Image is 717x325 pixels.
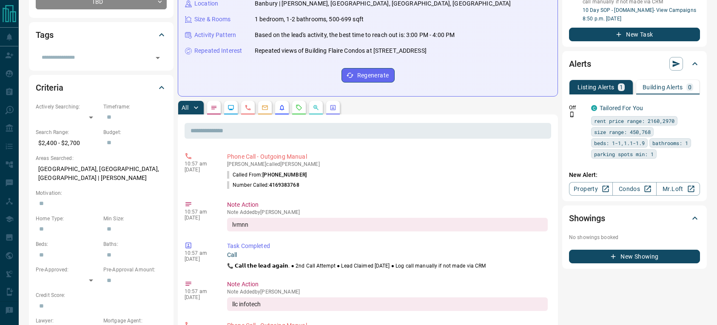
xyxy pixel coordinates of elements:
p: Motivation: [36,189,167,197]
svg: Agent Actions [330,104,336,111]
p: Based on the lead's activity, the best time to reach out is: 3:00 PM - 4:00 PM [255,31,455,40]
a: Condos [612,182,656,196]
p: Search Range: [36,128,99,136]
p: Note Added by [PERSON_NAME] [227,289,548,295]
p: $2,400 - $2,700 [36,136,99,150]
svg: Calls [245,104,251,111]
p: 8:50 p.m. [DATE] [583,15,700,23]
p: [DATE] [185,294,214,300]
p: 1 bedroom, 1-2 bathrooms, 500-699 sqft [255,15,364,24]
div: lvmnn [227,218,548,231]
a: 10 Day SOP - [DOMAIN_NAME]- View Campaigns [583,7,696,13]
p: Min Size: [103,215,167,222]
span: beds: 1-1,1.1-1.9 [594,139,645,147]
p: 10:57 am [185,250,214,256]
p: All [182,105,188,111]
p: New Alert: [569,171,700,180]
p: [PERSON_NAME] called [PERSON_NAME] [227,161,548,167]
p: Actively Searching: [36,103,99,111]
svg: Emails [262,104,268,111]
p: Building Alerts [643,84,683,90]
p: Note Action [227,280,548,289]
div: Showings [569,208,700,228]
p: [DATE] [185,256,214,262]
p: 📞 𝗖𝗮𝗹𝗹 𝘁𝗵𝗲 𝗹𝗲𝗮𝗱 𝗮𝗴𝗮𝗶𝗻. ● 2nd Call Attempt ● Lead Claimed [DATE] ‎● Log call manually if not made ... [227,262,548,270]
p: Timeframe: [103,103,167,111]
p: Repeated views of Building Flaire Condos at [STREET_ADDRESS] [255,46,427,55]
button: New Showing [569,250,700,263]
p: 0 [688,84,691,90]
p: Phone Call - Outgoing Manual [227,152,548,161]
p: Repeated Interest [194,46,242,55]
p: Call [227,251,548,259]
h2: Showings [569,211,605,225]
p: Home Type: [36,215,99,222]
p: Budget: [103,128,167,136]
p: [DATE] [185,167,214,173]
p: Pre-Approved: [36,266,99,274]
p: No showings booked [569,234,700,241]
p: [GEOGRAPHIC_DATA], [GEOGRAPHIC_DATA], [GEOGRAPHIC_DATA] | [PERSON_NAME] [36,162,167,185]
h2: Criteria [36,81,63,94]
span: 4169383768 [269,182,299,188]
p: Lawyer: [36,317,99,325]
p: Credit Score: [36,291,167,299]
svg: Notes [211,104,217,111]
p: Pre-Approval Amount: [103,266,167,274]
p: 10:57 am [185,161,214,167]
p: [DATE] [185,215,214,221]
a: Tailored For You [600,105,643,111]
p: Mortgage Agent: [103,317,167,325]
a: Mr.Loft [656,182,700,196]
svg: Lead Browsing Activity [228,104,234,111]
div: llc infotech [227,297,548,311]
p: Listing Alerts [578,84,615,90]
button: Regenerate [341,68,395,83]
p: 10:57 am [185,288,214,294]
svg: Push Notification Only [569,111,575,117]
p: Number Called: [227,181,299,189]
h2: Tags [36,28,53,42]
p: Off [569,104,586,111]
span: size range: 450,768 [594,128,651,136]
span: rent price range: 2160,2970 [594,117,674,125]
p: 1 [620,84,623,90]
p: Note Added by [PERSON_NAME] [227,209,548,215]
p: Called From: [227,171,307,179]
a: Property [569,182,613,196]
p: Beds: [36,240,99,248]
div: Criteria [36,77,167,98]
p: Activity Pattern [194,31,236,40]
div: Tags [36,25,167,45]
svg: Opportunities [313,104,319,111]
p: Size & Rooms [194,15,231,24]
p: Baths: [103,240,167,248]
button: New Task [569,28,700,41]
p: Task Completed [227,242,548,251]
button: Open [152,52,164,64]
p: 10:57 am [185,209,214,215]
div: Alerts [569,54,700,74]
h2: Alerts [569,57,591,71]
p: Areas Searched: [36,154,167,162]
svg: Listing Alerts [279,104,285,111]
svg: Requests [296,104,302,111]
span: [PHONE_NUMBER] [262,172,307,178]
div: condos.ca [591,105,597,111]
p: Note Action [227,200,548,209]
span: bathrooms: 1 [652,139,688,147]
span: parking spots min: 1 [594,150,654,158]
